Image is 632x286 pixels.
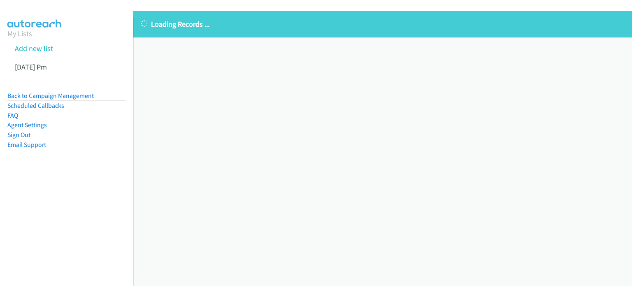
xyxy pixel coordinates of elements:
a: Agent Settings [7,121,47,129]
a: Scheduled Callbacks [7,102,64,109]
a: [DATE] Pm [15,62,47,72]
a: Back to Campaign Management [7,92,94,100]
a: Add new list [15,44,53,53]
a: FAQ [7,112,18,119]
a: Sign Out [7,131,30,139]
a: Email Support [7,141,46,149]
p: Loading Records ... [141,19,625,30]
a: My Lists [7,29,32,38]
